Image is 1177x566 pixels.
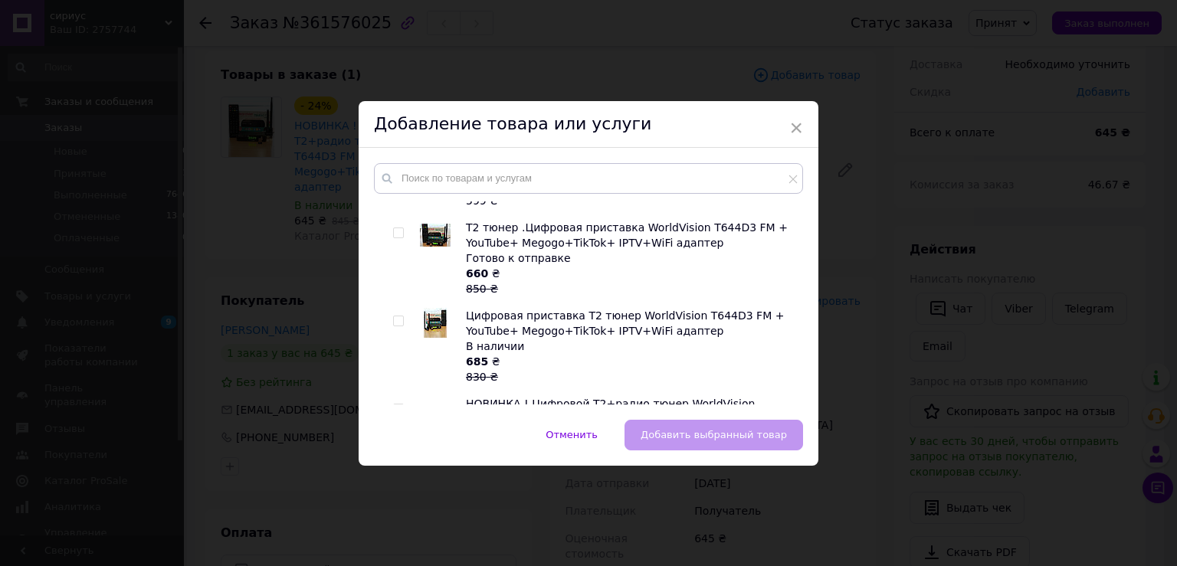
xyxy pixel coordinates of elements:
img: Цифровая приставка Т2 тюнер WorldVision T644D3 FM + YouTube+ Megogo+TikTok+ IPTV+WiFi адаптер [424,308,447,338]
b: 660 [466,267,488,280]
input: Поиск по товарам и услугам [374,163,803,194]
span: × [789,115,803,141]
div: ₴ [466,266,795,296]
div: В наличии [466,339,795,354]
b: 685 [466,355,488,368]
span: 850 ₴ [466,283,498,295]
span: 830 ₴ [466,371,498,383]
div: Добавление товара или услуги [359,101,818,148]
span: 599 ₴ [466,195,498,207]
span: НОВИНКА ! Цифровой Т2+радио тюнер WorldVision T644D3 FM + YouTube+ Megogo+TikTok+ IPTV [466,398,755,425]
div: Готово к отправке [466,250,795,266]
button: Отменить [529,420,614,450]
span: Отменить [546,429,598,440]
span: Т2 тюнер .Цифровая приставка WorldVision T644D3 FM + YouTube+ Megogo+TikTok+ IPTV+WiFi адаптер [466,221,788,249]
span: Цифровая приставка Т2 тюнер WorldVision T644D3 FM + YouTube+ Megogo+TikTok+ IPTV+WiFi адаптер [466,309,784,337]
img: Т2 тюнер .Цифровая приставка WorldVision T644D3 FM + YouTube+ Megogo+TikTok+ IPTV+WiFi адаптер [420,224,451,247]
div: ₴ [466,354,795,384]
